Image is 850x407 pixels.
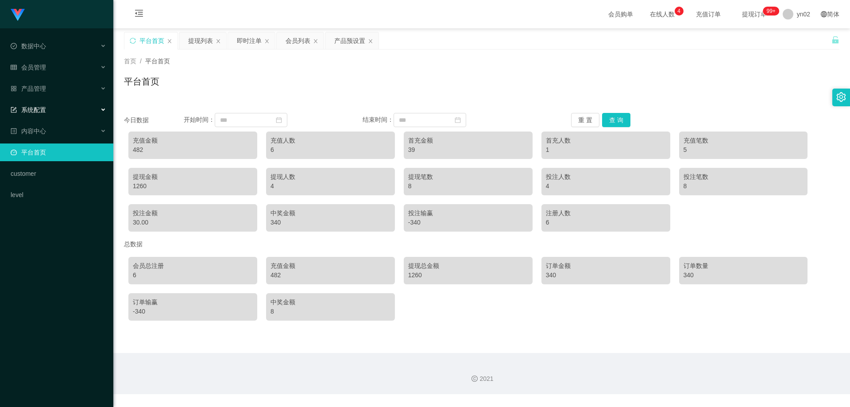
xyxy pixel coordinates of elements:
[140,58,142,65] span: /
[124,58,136,65] span: 首页
[368,39,373,44] i: 图标: close
[546,271,666,280] div: 340
[684,271,804,280] div: 340
[11,107,17,113] i: 图标: form
[11,64,46,71] span: 会员管理
[270,218,390,227] div: 340
[738,11,771,17] span: 提现订单
[684,172,804,182] div: 投注笔数
[133,298,253,307] div: 订单输赢
[270,298,390,307] div: 中奖金额
[124,0,154,29] i: 图标: menu-fold
[130,38,136,44] i: 图标: sync
[11,9,25,21] img: logo.9652507e.png
[692,11,725,17] span: 充值订单
[270,136,390,145] div: 充值人数
[645,11,679,17] span: 在线人数
[408,172,528,182] div: 提现笔数
[270,261,390,271] div: 充值金额
[286,32,310,49] div: 会员列表
[546,218,666,227] div: 6
[133,261,253,271] div: 会员总注册
[270,145,390,155] div: 6
[546,261,666,271] div: 订单金额
[684,136,804,145] div: 充值笔数
[11,128,17,134] i: 图标: profile
[408,136,528,145] div: 首充金额
[133,136,253,145] div: 充值金额
[124,75,159,88] h1: 平台首页
[133,307,253,316] div: -340
[184,116,215,123] span: 开始时间：
[763,7,779,16] sup: 265
[821,11,827,17] i: 图标: global
[270,182,390,191] div: 4
[408,145,528,155] div: 39
[313,39,318,44] i: 图标: close
[133,209,253,218] div: 投注金额
[675,7,684,16] sup: 4
[216,39,221,44] i: 图标: close
[684,182,804,191] div: 8
[11,43,46,50] span: 数据中心
[408,209,528,218] div: 投注输赢
[237,32,262,49] div: 即时注单
[677,7,680,16] p: 4
[133,182,253,191] div: 1260
[133,271,253,280] div: 6
[455,117,461,123] i: 图标: calendar
[270,271,390,280] div: 482
[133,218,253,227] div: 30.00
[546,172,666,182] div: 投注人数
[408,182,528,191] div: 8
[133,145,253,155] div: 482
[124,236,839,252] div: 总数据
[188,32,213,49] div: 提现列表
[276,117,282,123] i: 图标: calendar
[11,85,46,92] span: 产品管理
[133,172,253,182] div: 提现金额
[11,106,46,113] span: 系统配置
[11,128,46,135] span: 内容中心
[120,374,843,384] div: 2021
[471,376,478,382] i: 图标: copyright
[831,36,839,44] i: 图标: unlock
[363,116,394,123] span: 结束时间：
[139,32,164,49] div: 平台首页
[11,64,17,70] i: 图标: table
[408,271,528,280] div: 1260
[11,43,17,49] i: 图标: check-circle-o
[124,116,184,125] div: 今日数据
[145,58,170,65] span: 平台首页
[11,143,106,161] a: 图标: dashboard平台首页
[264,39,270,44] i: 图标: close
[11,85,17,92] i: 图标: appstore-o
[408,218,528,227] div: -340
[546,145,666,155] div: 1
[270,172,390,182] div: 提现人数
[836,92,846,102] i: 图标: setting
[546,209,666,218] div: 注册人数
[602,113,630,127] button: 查 询
[546,136,666,145] div: 首充人数
[546,182,666,191] div: 4
[270,307,390,316] div: 8
[11,186,106,204] a: level
[684,145,804,155] div: 5
[334,32,365,49] div: 产品预设置
[270,209,390,218] div: 中奖金额
[684,261,804,271] div: 订单数量
[11,165,106,182] a: customer
[167,39,172,44] i: 图标: close
[408,261,528,271] div: 提现总金额
[571,113,599,127] button: 重 置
